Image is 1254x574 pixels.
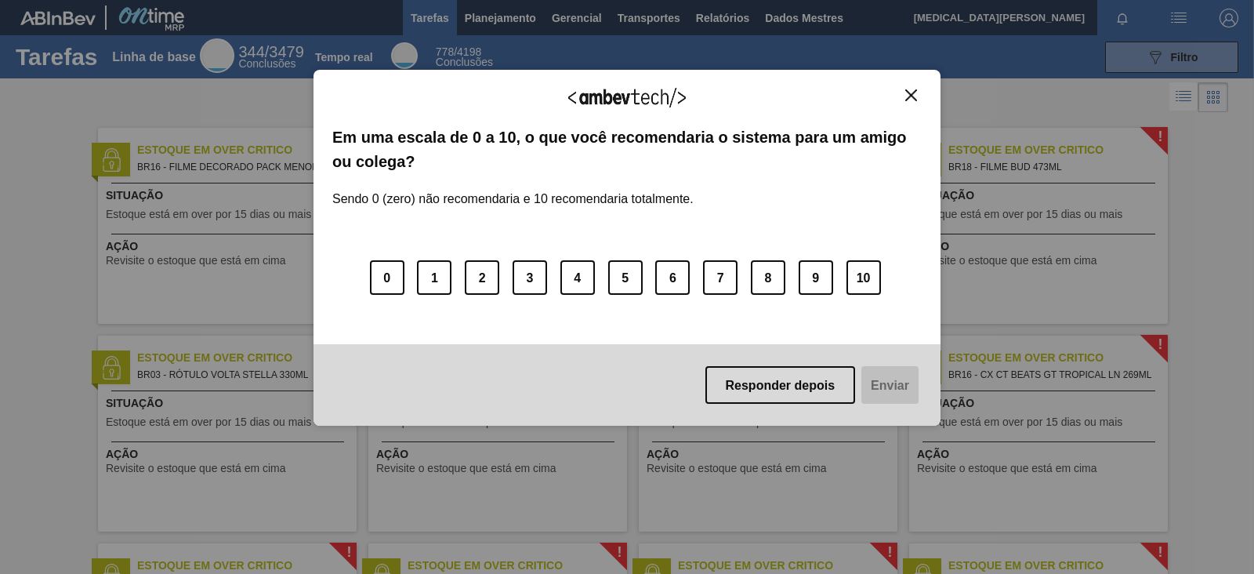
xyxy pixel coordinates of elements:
[527,271,534,284] font: 3
[417,260,451,295] button: 1
[669,271,676,284] font: 6
[383,271,390,284] font: 0
[765,271,772,284] font: 8
[479,271,486,284] font: 2
[799,260,833,295] button: 9
[608,260,643,295] button: 5
[901,89,922,102] button: Fechar
[431,271,438,284] font: 1
[568,88,686,107] img: Logo Ambevtech
[332,192,694,205] font: Sendo 0 (zero) não recomendaria e 10 recomendaria totalmente.
[622,271,629,284] font: 5
[751,260,785,295] button: 8
[846,260,881,295] button: 10
[655,260,690,295] button: 6
[513,260,547,295] button: 3
[857,271,871,284] font: 10
[717,271,724,284] font: 7
[705,366,856,404] button: Responder depois
[370,260,404,295] button: 0
[332,129,907,169] font: Em uma escala de 0 a 10, o que você recomendaria o sistema para um amigo ou colega?
[465,260,499,295] button: 2
[703,260,738,295] button: 7
[726,378,835,391] font: Responder depois
[905,89,917,101] img: Fechar
[812,271,819,284] font: 9
[574,271,581,284] font: 4
[560,260,595,295] button: 4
